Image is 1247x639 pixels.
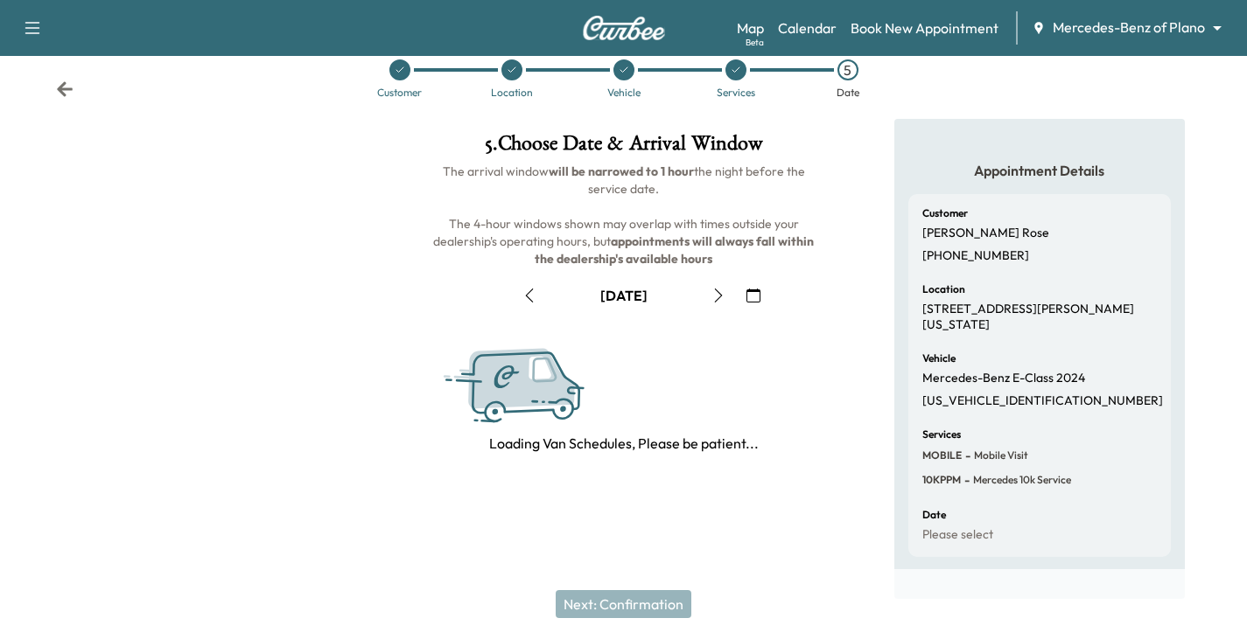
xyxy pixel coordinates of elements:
[778,17,837,38] a: Calendar
[922,448,962,462] span: MOBILE
[445,337,640,434] img: Curbee Service.svg
[491,87,533,98] div: Location
[970,448,1028,462] span: Mobile Visit
[433,163,816,267] span: The arrival window the night before the service date. The 4-hour windows shown may overlap with t...
[837,59,858,80] div: 5
[961,471,970,489] span: -
[922,208,968,219] h6: Customer
[922,302,1157,332] p: [STREET_ADDRESS][PERSON_NAME][US_STATE]
[922,510,946,520] h6: Date
[489,433,759,454] p: Loading Van Schedules, Please be patient...
[837,87,859,98] div: Date
[430,133,817,163] h1: 5 . Choose Date & Arrival Window
[922,284,965,295] h6: Location
[535,233,816,267] b: appointments will always fall within the dealership's available hours
[962,447,970,464] span: -
[922,527,993,543] p: Please select
[607,87,641,98] div: Vehicle
[922,473,961,487] span: 10KPPM
[970,473,1071,487] span: Mercedes 10k Service
[56,80,74,98] div: Back
[737,17,764,38] a: MapBeta
[922,353,956,364] h6: Vehicle
[582,16,666,40] img: Curbee Logo
[746,36,764,49] div: Beta
[377,87,422,98] div: Customer
[549,163,694,179] b: will be narrowed to 1 hour
[922,248,1029,264] p: [PHONE_NUMBER]
[922,393,1163,409] p: [US_VEHICLE_IDENTIFICATION_NUMBER]
[908,161,1171,180] h5: Appointment Details
[922,429,961,440] h6: Services
[717,87,755,98] div: Services
[922,226,1049,241] p: [PERSON_NAME] Rose
[851,17,998,38] a: Book New Appointment
[1053,17,1205,38] span: Mercedes-Benz of Plano
[600,286,648,305] div: [DATE]
[922,371,1085,386] p: Mercedes-Benz E-Class 2024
